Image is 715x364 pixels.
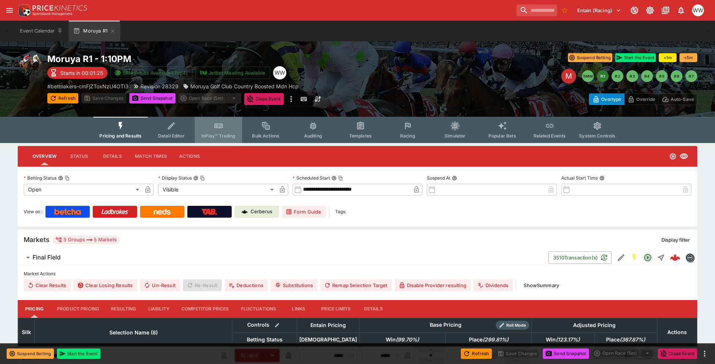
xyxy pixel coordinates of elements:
button: Send Snapshot [543,348,589,359]
span: Auditing [304,133,322,139]
em: ( 99.70 %) [396,335,419,344]
button: Event Calendar [16,21,67,41]
span: Win(99.70%) [378,335,427,344]
button: Open [641,251,654,264]
button: +1m [659,53,677,62]
button: Resulting [105,300,142,318]
span: Re-Result [183,279,222,291]
p: Auto-Save [671,95,694,103]
button: more [287,93,296,105]
svg: Open [669,153,677,160]
img: Ladbrokes [101,209,128,215]
label: View on : [24,206,42,218]
button: SMM [582,70,594,82]
button: more [700,349,709,358]
button: Details [357,300,390,318]
button: Actual Start Time [599,176,605,181]
button: Overview [27,147,62,165]
button: Overtype [589,93,624,105]
th: [DEMOGRAPHIC_DATA] [297,332,360,346]
button: Connected to PK [628,4,641,17]
span: Win(123.17%) [538,335,588,344]
button: Close Event [658,348,697,359]
a: 5e8295c4-84bb-4bd4-8a10-8915196c26b5 [668,250,682,265]
button: R4 [641,70,653,82]
span: Selection Name (8) [101,328,166,337]
button: Scheduled StartCopy To Clipboard [331,176,337,181]
div: Moruya Golf Club Country Boosted Mdn Hcp [183,82,299,90]
button: Competitor Prices [176,300,235,318]
label: Tags: [335,206,346,218]
h6: Final Field [33,254,61,261]
p: Suspend At [427,175,450,181]
span: Bulk Actions [252,133,279,139]
button: Disable Provider resulting [395,279,471,291]
button: R7 [685,70,697,82]
button: 3510Transaction(s) [548,251,612,264]
button: Override [624,93,658,105]
button: Final Field [18,250,548,265]
th: Actions [657,318,697,346]
h5: Markets [24,235,50,244]
button: Send Snapshot [129,93,176,103]
p: Moruya Golf Club Country Boosted Mdn Hcp [190,82,299,90]
button: R5 [656,70,668,82]
p: Cerberus [251,208,272,215]
img: Cerberus [242,209,248,215]
button: Pricing [18,300,51,318]
span: Popular Bets [488,133,516,139]
button: Straight [654,251,668,264]
button: Bulk edit [272,320,282,330]
span: Pricing and Results [99,133,142,139]
button: SRM Prices Available (Top4) [110,67,193,79]
img: TabNZ [202,209,217,215]
img: Sportsbook Management [33,12,72,16]
button: Suspend At [452,176,457,181]
a: Cerberus [235,206,279,218]
button: Moruya R1 [69,21,120,41]
button: Clear Losing Results [74,279,137,291]
img: Betcha [54,209,81,215]
th: Controls [232,318,297,332]
button: R3 [626,70,638,82]
button: Un-Result [140,279,180,291]
button: William Wallace [690,2,706,18]
span: Templates [349,133,372,139]
span: Betting Status [239,335,291,344]
svg: Visible [680,152,688,161]
div: Visible [158,184,276,195]
button: Select Tenant [573,4,626,16]
label: Market Actions [24,268,691,279]
p: Overtype [601,95,621,103]
span: Detail Editor [158,133,184,139]
img: PriceKinetics [33,5,87,11]
button: Notifications [674,4,688,17]
button: Betting StatusCopy To Clipboard [58,176,63,181]
svg: Open [643,253,652,262]
button: +5m [680,53,697,62]
button: Actions [173,147,206,165]
button: Copy To Clipboard [200,176,205,181]
p: Scheduled Start [293,175,330,181]
a: Form Guide [282,206,326,218]
div: split button [592,348,655,358]
div: Open [24,184,142,195]
button: Display filter [657,234,694,246]
span: Racing [400,133,415,139]
button: Jetbet Meeting Available [195,67,270,79]
button: open drawer [3,4,16,17]
button: Edit Detail [614,251,628,264]
div: Start From [589,93,697,105]
th: Entain Pricing [297,318,360,332]
em: ( 299.81 %) [483,335,508,344]
span: InPlay™ Trading [201,133,235,139]
div: split button [178,93,241,103]
nav: pagination navigation [582,70,697,82]
button: Documentation [659,4,672,17]
img: jetbet-logo.svg [200,69,207,76]
img: logo-cerberus--red.svg [670,252,680,263]
button: Start the Event [57,348,101,359]
th: Silk [18,318,35,346]
p: Display Status [158,175,192,181]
